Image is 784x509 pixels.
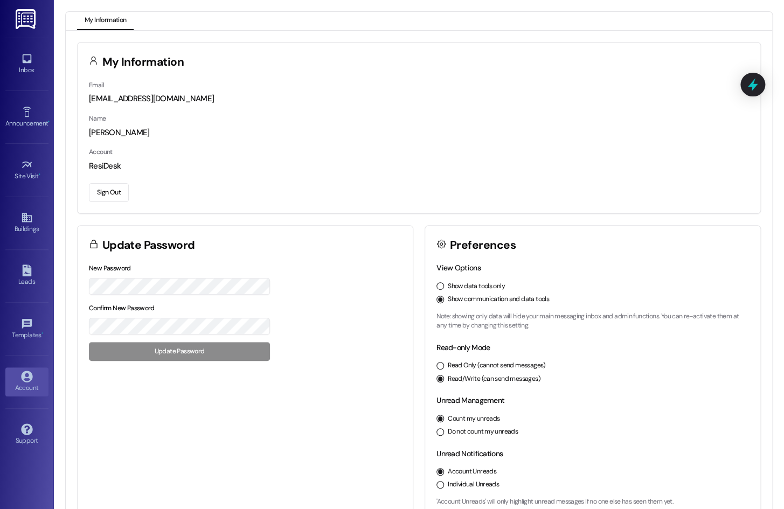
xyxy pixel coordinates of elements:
[448,414,499,424] label: Count my unreads
[5,315,48,344] a: Templates •
[436,449,503,458] label: Unread Notifications
[448,295,549,304] label: Show communication and data tools
[448,480,499,490] label: Individual Unreads
[16,9,38,29] img: ResiDesk Logo
[436,395,504,405] label: Unread Management
[448,467,496,477] label: Account Unreads
[89,93,749,104] div: [EMAIL_ADDRESS][DOMAIN_NAME]
[89,304,155,312] label: Confirm New Password
[436,343,490,352] label: Read-only Mode
[89,148,113,156] label: Account
[436,263,481,273] label: View Options
[5,367,48,396] a: Account
[5,261,48,290] a: Leads
[39,171,40,178] span: •
[448,282,505,291] label: Show data tools only
[89,114,106,123] label: Name
[436,497,749,507] p: 'Account Unreads' will only highlight unread messages if no one else has seen them yet.
[5,420,48,449] a: Support
[48,118,50,125] span: •
[102,240,195,251] h3: Update Password
[448,427,518,437] label: Do not count my unreads
[89,161,749,172] div: ResiDesk
[89,183,129,202] button: Sign Out
[89,81,104,89] label: Email
[89,127,749,138] div: [PERSON_NAME]
[89,264,131,273] label: New Password
[5,50,48,79] a: Inbox
[450,240,516,251] h3: Preferences
[5,208,48,238] a: Buildings
[436,312,749,331] p: Note: showing only data will hide your main messaging inbox and admin functions. You can re-activ...
[102,57,184,68] h3: My Information
[448,361,545,371] label: Read Only (cannot send messages)
[77,12,134,30] button: My Information
[41,330,43,337] span: •
[448,374,540,384] label: Read/Write (can send messages)
[5,156,48,185] a: Site Visit •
